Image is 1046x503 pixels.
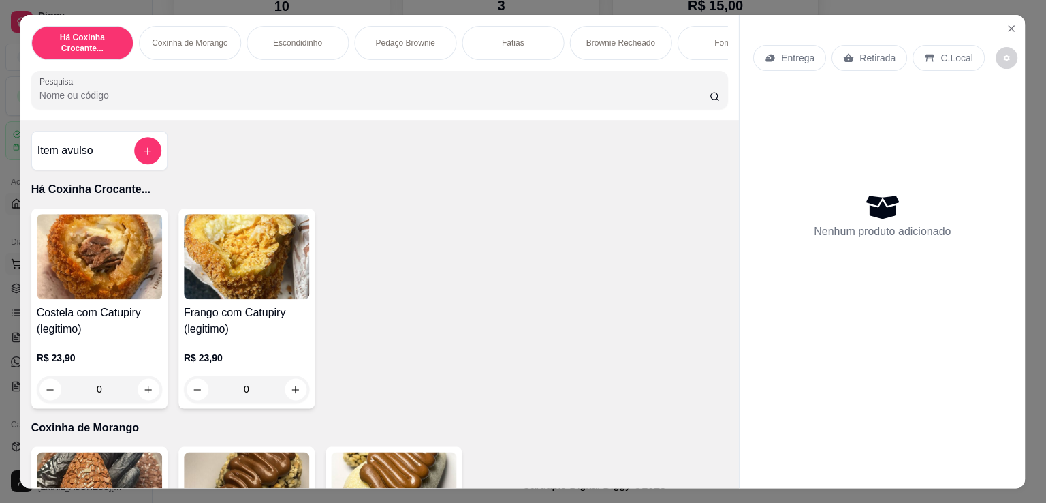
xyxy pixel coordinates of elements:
[187,378,208,400] button: decrease-product-quantity
[586,37,655,48] p: Brownie Recheado
[153,37,228,48] p: Coxinha de Morango
[184,305,309,337] h4: Frango com Catupiry (legitimo)
[1001,18,1023,40] button: Close
[996,47,1017,69] button: decrease-product-quantity
[860,51,896,65] p: Retirada
[273,37,322,48] p: Escondidinho
[502,37,524,48] p: Fatias
[941,51,974,65] p: C.Local
[37,214,162,299] img: product-image
[138,378,159,400] button: increase-product-quantity
[814,224,951,240] p: Nenhum produto adicionado
[31,419,728,436] p: Coxinha de Morango
[134,137,161,164] button: add-separate-item
[285,378,306,400] button: increase-product-quantity
[376,37,435,48] p: Pedaço Brownie
[39,89,710,102] input: Pesquisa
[37,142,93,159] h4: Item avulso
[782,51,815,65] p: Entrega
[37,351,162,365] p: R$ 23,90
[43,32,122,54] p: Há Coxinha Crocante...
[37,305,162,337] h4: Costela com Catupiry (legitimo)
[715,37,743,48] p: Fondue
[184,351,309,365] p: R$ 23,90
[39,378,61,400] button: decrease-product-quantity
[184,214,309,299] img: product-image
[31,181,728,198] p: Há Coxinha Crocante...
[39,76,78,87] label: Pesquisa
